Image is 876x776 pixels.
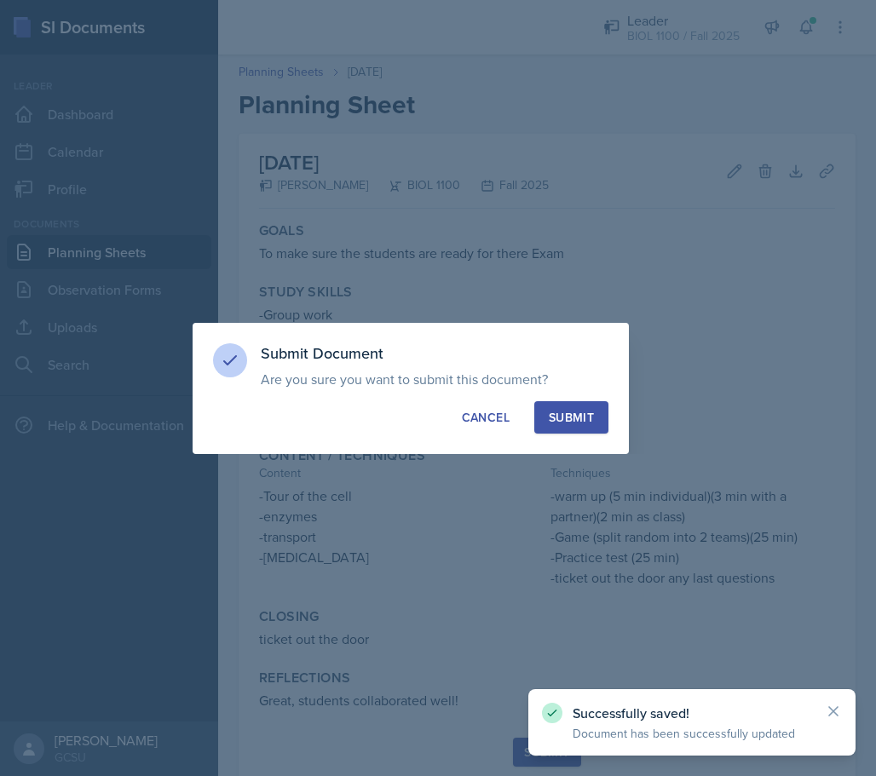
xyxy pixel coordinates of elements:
[573,704,811,721] p: Successfully saved!
[447,401,524,434] button: Cancel
[261,343,608,364] h3: Submit Document
[549,409,594,426] div: Submit
[261,371,608,388] p: Are you sure you want to submit this document?
[462,409,510,426] div: Cancel
[573,725,811,742] p: Document has been successfully updated
[534,401,608,434] button: Submit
